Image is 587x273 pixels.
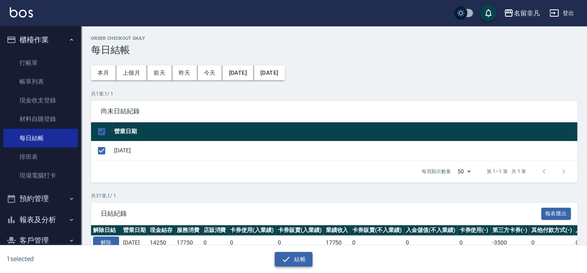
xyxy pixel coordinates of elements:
[529,236,574,250] td: 0
[454,160,474,182] div: 50
[197,65,223,80] button: 今天
[228,236,276,250] td: 0
[148,225,175,236] th: 現金結存
[91,44,577,56] h3: 每日結帳
[201,236,228,250] td: 0
[500,5,543,22] button: 名留非凡
[3,91,78,110] a: 現金收支登錄
[3,72,78,91] a: 帳單列表
[541,208,571,220] button: 報表匯出
[228,225,276,236] th: 卡券使用(入業績)
[147,65,172,80] button: 前天
[487,168,526,175] p: 第 1–1 筆 共 1 筆
[513,8,539,18] div: 名留非凡
[3,147,78,166] a: 排班表
[254,65,285,80] button: [DATE]
[275,252,312,267] button: 結帳
[91,36,577,41] h2: Order checkout daily
[490,225,529,236] th: 第三方卡券(-)
[276,236,324,250] td: 0
[3,188,78,209] button: 預約管理
[3,230,78,251] button: 客戶管理
[404,236,457,250] td: 0
[541,209,571,217] a: 報表匯出
[480,5,496,21] button: save
[3,110,78,128] a: 材料自購登錄
[457,236,490,250] td: 0
[121,225,148,236] th: 營業日期
[6,254,145,264] h6: 1 selected
[490,236,529,250] td: -3500
[10,7,33,17] img: Logo
[175,236,201,250] td: 17750
[91,65,116,80] button: 本月
[3,209,78,230] button: 報表及分析
[276,225,324,236] th: 卡券販賣(入業績)
[3,129,78,147] a: 每日結帳
[404,225,457,236] th: 入金儲值(不入業績)
[172,65,197,80] button: 昨天
[3,54,78,72] a: 打帳單
[112,141,577,160] td: [DATE]
[148,236,175,250] td: 14250
[222,65,253,80] button: [DATE]
[457,225,490,236] th: 卡券使用(-)
[101,210,541,218] span: 日結紀錄
[112,122,577,141] th: 營業日期
[3,166,78,185] a: 現場電腦打卡
[350,236,404,250] td: 0
[91,90,577,97] p: 共 1 筆, 1 / 1
[175,225,201,236] th: 服務消費
[93,236,119,249] button: 解除
[3,29,78,50] button: 櫃檯作業
[323,225,350,236] th: 業績收入
[323,236,350,250] td: 17750
[91,225,121,236] th: 解除日結
[101,107,568,115] span: 尚未日結紀錄
[91,192,577,199] p: 共 31 筆, 1 / 1
[546,6,577,21] button: 登出
[350,225,404,236] th: 卡券販賣(不入業績)
[116,65,147,80] button: 上個月
[422,168,451,175] p: 每頁顯示數量
[201,225,228,236] th: 店販消費
[529,225,574,236] th: 其他付款方式(-)
[121,236,148,250] td: [DATE]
